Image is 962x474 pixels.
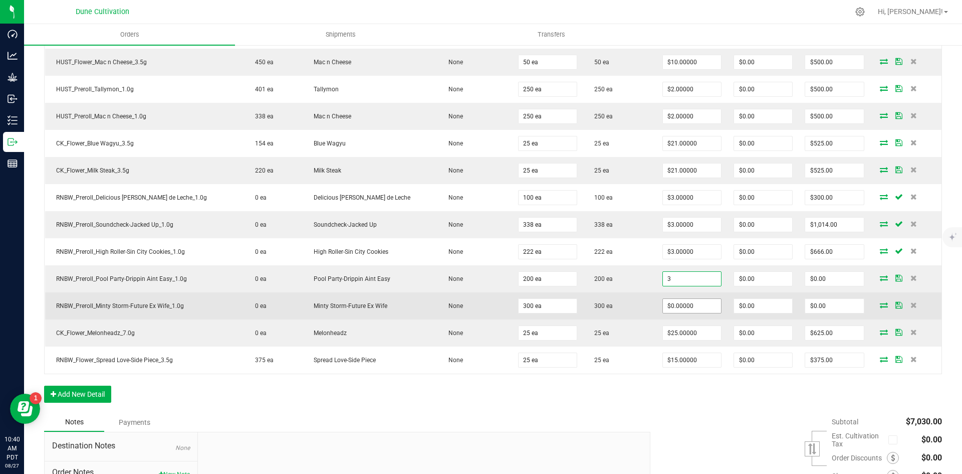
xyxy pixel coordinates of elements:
[24,24,235,45] a: Orders
[250,113,274,120] span: 338 ea
[309,140,346,147] span: Blue Wagyu
[51,194,207,201] span: RNBW_Preroll_Delicious [PERSON_NAME] de Leche_1.0g
[44,386,111,403] button: Add New Detail
[309,357,376,364] span: Spread Love-Side Piece
[734,245,792,259] input: 0
[443,113,463,120] span: None
[519,272,577,286] input: 0
[250,59,274,66] span: 450 ea
[8,94,18,104] inline-svg: Inbound
[891,248,906,254] span: Save Order Detail
[309,302,387,309] span: Minty Storm-Future Ex Wife
[309,59,351,66] span: Mac n Cheese
[805,326,863,340] input: 0
[734,191,792,205] input: 0
[891,85,906,91] span: Save Order Detail
[250,302,267,309] span: 0 ea
[805,164,863,178] input: 0
[663,55,721,69] input: 0
[250,86,274,93] span: 401 ea
[175,444,190,451] span: None
[589,275,613,282] span: 200 ea
[519,191,577,205] input: 0
[309,167,341,174] span: Milk Steak
[906,356,921,362] span: Delete Order Detail
[51,302,184,309] span: RNBW_Preroll_Minty Storm-Future Ex Wife_1.0g
[519,164,577,178] input: 0
[663,353,721,367] input: 0
[921,435,942,444] span: $0.00
[235,24,446,45] a: Shipments
[888,433,902,447] span: Calculate cultivation tax
[51,221,173,228] span: RNBW_Preroll_Soundcheck-Jacked Up_1.0g
[906,58,921,64] span: Delete Order Detail
[891,221,906,227] span: Save Order Detail
[250,194,267,201] span: 0 ea
[51,167,129,174] span: CK_Flower_Milk Steak_3.5g
[309,248,388,255] span: High Roller-Sin City Cookies
[878,8,943,16] span: Hi, [PERSON_NAME]!
[44,413,104,432] div: Notes
[519,55,577,69] input: 0
[663,191,721,205] input: 0
[309,330,347,337] span: Melonheadz
[832,418,858,426] span: Subtotal
[734,299,792,313] input: 0
[524,30,579,39] span: Transfers
[51,275,187,282] span: RNBW_Preroll_Pool Party-Drippin Aint Easy_1.0g
[589,194,613,201] span: 100 ea
[589,357,609,364] span: 25 ea
[30,392,42,404] iframe: Resource center unread badge
[734,109,792,123] input: 0
[8,115,18,125] inline-svg: Inventory
[854,7,866,17] div: Manage settings
[805,299,863,313] input: 0
[734,82,792,96] input: 0
[443,275,463,282] span: None
[805,272,863,286] input: 0
[8,29,18,39] inline-svg: Dashboard
[906,275,921,281] span: Delete Order Detail
[891,112,906,118] span: Save Order Detail
[589,59,609,66] span: 50 ea
[734,55,792,69] input: 0
[519,326,577,340] input: 0
[663,82,721,96] input: 0
[519,353,577,367] input: 0
[734,353,792,367] input: 0
[805,245,863,259] input: 0
[250,167,274,174] span: 220 ea
[10,394,40,424] iframe: Resource center
[8,51,18,61] inline-svg: Analytics
[519,299,577,313] input: 0
[589,140,609,147] span: 25 ea
[309,221,377,228] span: Soundcheck-Jacked Up
[891,58,906,64] span: Save Order Detail
[309,113,351,120] span: Mac n Cheese
[250,140,274,147] span: 154 ea
[51,113,146,120] span: HUST_Preroll_Mac n Cheese_1.0g
[891,302,906,308] span: Save Order Detail
[663,218,721,232] input: 0
[663,164,721,178] input: 0
[891,275,906,281] span: Save Order Detail
[5,435,20,462] p: 10:40 AM PDT
[104,413,164,431] div: Payments
[589,248,613,255] span: 222 ea
[891,194,906,200] span: Save Order Detail
[734,272,792,286] input: 0
[589,330,609,337] span: 25 ea
[443,330,463,337] span: None
[734,218,792,232] input: 0
[443,140,463,147] span: None
[443,248,463,255] span: None
[805,191,863,205] input: 0
[443,221,463,228] span: None
[805,218,863,232] input: 0
[589,86,613,93] span: 250 ea
[443,302,463,309] span: None
[906,417,942,426] span: $7,030.00
[734,326,792,340] input: 0
[734,136,792,150] input: 0
[8,72,18,82] inline-svg: Grow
